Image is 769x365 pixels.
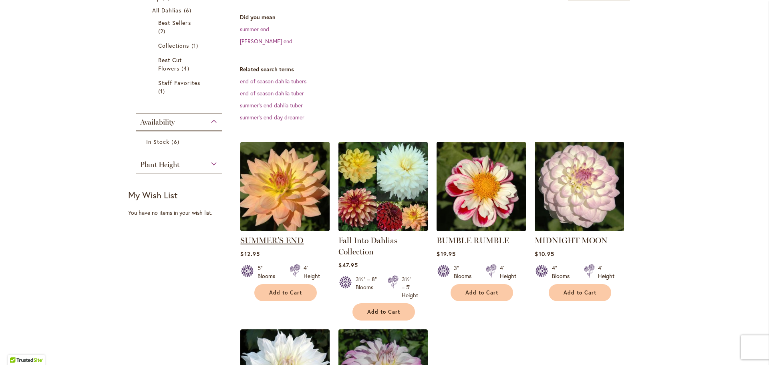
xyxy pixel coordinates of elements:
[269,289,302,296] span: Add to Cart
[158,56,182,72] span: Best Cut Flowers
[240,25,269,33] a: summer end
[146,138,169,145] span: In Stock
[352,303,415,321] button: Add to Cart
[191,41,200,50] span: 1
[437,142,526,231] img: BUMBLE RUMBLE
[338,236,397,256] a: Fall Into Dahlias Collection
[240,225,330,233] a: SUMMER'S END
[240,13,641,21] dt: Did you mean
[500,264,516,280] div: 4' Height
[564,289,596,296] span: Add to Cart
[356,275,378,299] div: 3½" – 8" Blooms
[152,6,182,14] span: All Dahlias
[152,6,208,14] a: All Dahlias
[254,284,317,301] button: Add to Cart
[240,113,304,121] a: summer's end day dreamer
[158,79,200,87] span: Staff Favorites
[181,64,191,73] span: 4
[140,160,179,169] span: Plant Height
[240,65,641,73] dt: Related search terms
[158,56,202,73] a: Best Cut Flowers
[535,236,608,245] a: MIDNIGHT MOON
[158,87,167,95] span: 1
[240,250,260,258] span: $12.95
[158,41,202,50] a: Collections
[535,250,554,258] span: $10.95
[465,289,498,296] span: Add to Cart
[598,264,614,280] div: 4' Height
[338,225,428,233] a: Fall Into Dahlias Collection
[158,79,202,95] a: Staff Favorites
[140,118,175,127] span: Availability
[338,261,358,269] span: $47.95
[240,37,292,45] a: [PERSON_NAME] end
[158,27,167,35] span: 2
[535,225,624,233] a: MIDNIGHT MOON
[128,189,177,201] strong: My Wish List
[171,137,181,146] span: 6
[128,209,235,217] div: You have no items in your wish list.
[437,225,526,233] a: BUMBLE RUMBLE
[535,142,624,231] img: MIDNIGHT MOON
[451,284,513,301] button: Add to Cart
[240,77,306,85] a: end of season dahlia tubers
[552,264,574,280] div: 4" Blooms
[549,284,611,301] button: Add to Cart
[304,264,320,280] div: 4' Height
[437,236,509,245] a: BUMBLE RUMBLE
[240,142,330,231] img: SUMMER'S END
[146,137,214,146] a: In Stock 6
[240,236,304,245] a: SUMMER'S END
[184,6,193,14] span: 6
[258,264,280,280] div: 5" Blooms
[367,309,400,315] span: Add to Cart
[6,337,28,359] iframe: Launch Accessibility Center
[158,42,189,49] span: Collections
[158,19,191,26] span: Best Sellers
[454,264,476,280] div: 3" Blooms
[402,275,418,299] div: 3½' – 5' Height
[158,18,202,35] a: Best Sellers
[240,101,303,109] a: summer's end dahlia tuber
[240,89,304,97] a: end of season dahlia tuber
[437,250,455,258] span: $19.95
[338,142,428,231] img: Fall Into Dahlias Collection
